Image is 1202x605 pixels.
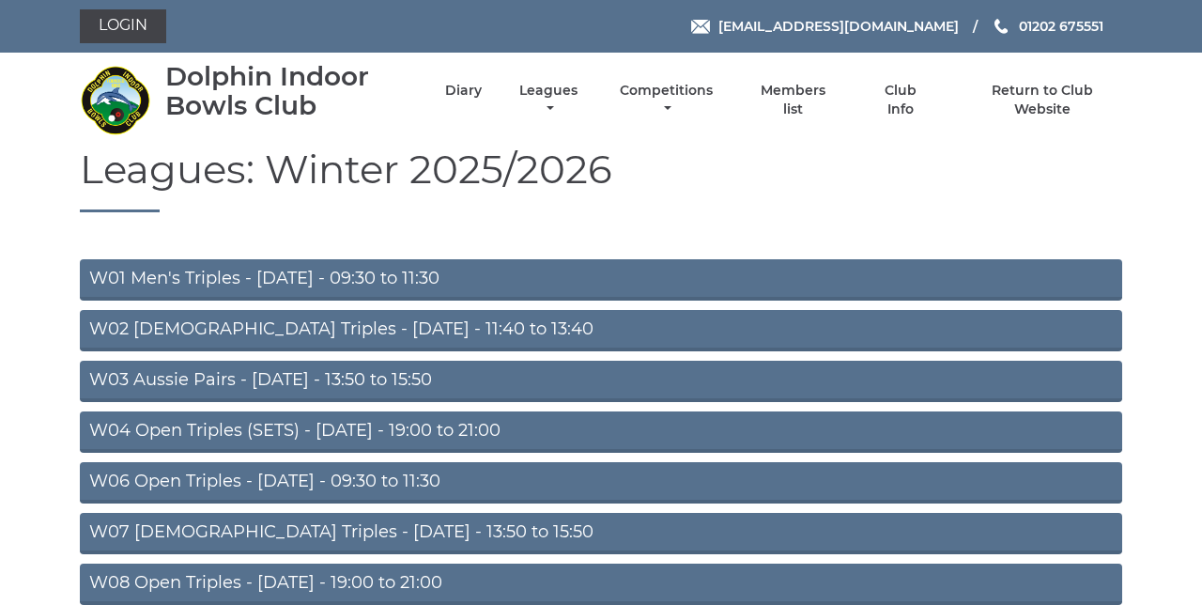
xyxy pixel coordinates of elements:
a: Login [80,9,166,43]
a: W08 Open Triples - [DATE] - 19:00 to 21:00 [80,564,1122,605]
a: Members list [750,82,837,118]
span: [EMAIL_ADDRESS][DOMAIN_NAME] [718,18,959,35]
a: Competitions [615,82,717,118]
a: W04 Open Triples (SETS) - [DATE] - 19:00 to 21:00 [80,411,1122,453]
a: Club Info [870,82,931,118]
a: Leagues [515,82,582,118]
h1: Leagues: Winter 2025/2026 [80,147,1122,212]
a: Return to Club Website [963,82,1122,118]
a: W03 Aussie Pairs - [DATE] - 13:50 to 15:50 [80,361,1122,402]
img: Dolphin Indoor Bowls Club [80,65,150,135]
a: W06 Open Triples - [DATE] - 09:30 to 11:30 [80,462,1122,504]
a: Email [EMAIL_ADDRESS][DOMAIN_NAME] [691,16,959,37]
a: W07 [DEMOGRAPHIC_DATA] Triples - [DATE] - 13:50 to 15:50 [80,513,1122,554]
a: Phone us 01202 675551 [992,16,1103,37]
img: Email [691,20,710,34]
img: Phone us [994,19,1008,34]
span: 01202 675551 [1019,18,1103,35]
a: W01 Men's Triples - [DATE] - 09:30 to 11:30 [80,259,1122,301]
a: Diary [445,82,482,100]
div: Dolphin Indoor Bowls Club [165,62,412,120]
a: W02 [DEMOGRAPHIC_DATA] Triples - [DATE] - 11:40 to 13:40 [80,310,1122,351]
